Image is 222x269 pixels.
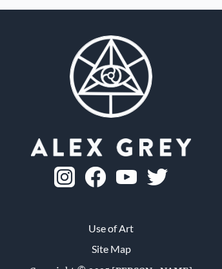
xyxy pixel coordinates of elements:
a: Site Map [92,241,131,257]
img: youtube-logo.png [116,170,137,185]
img: ig-logo.png [54,167,75,187]
a: Use of Art [88,221,134,236]
img: twitter-logo.png [147,169,168,185]
img: fb-logo.png [85,167,106,187]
